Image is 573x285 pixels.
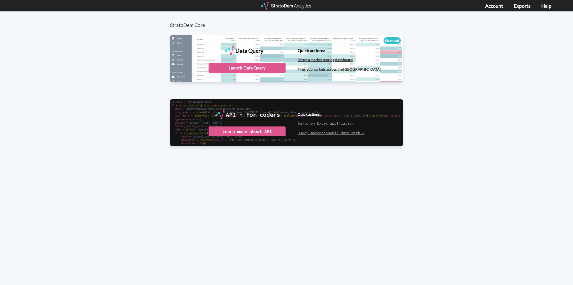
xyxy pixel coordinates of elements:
div: API - For coders [226,110,280,119]
div: Data Query [235,46,263,55]
h3: StratoDem Core [170,11,409,28]
a: Filter submarkets across the [GEOGRAPHIC_DATA] [298,67,381,72]
h4: Quick actions: [298,48,381,53]
a: Set up a market scoring dashboard [298,57,353,62]
div: Learn more about API [209,126,286,136]
a: Account [485,3,503,9]
div: Launch Data Query [209,63,286,73]
a: Exports [514,3,530,9]
a: Query macroeconomic data with R [298,130,364,135]
h4: Quick actions: [298,112,364,116]
a: Build an Excel application [298,121,354,126]
a: Help [541,3,551,9]
div: Licensed [384,37,401,44]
